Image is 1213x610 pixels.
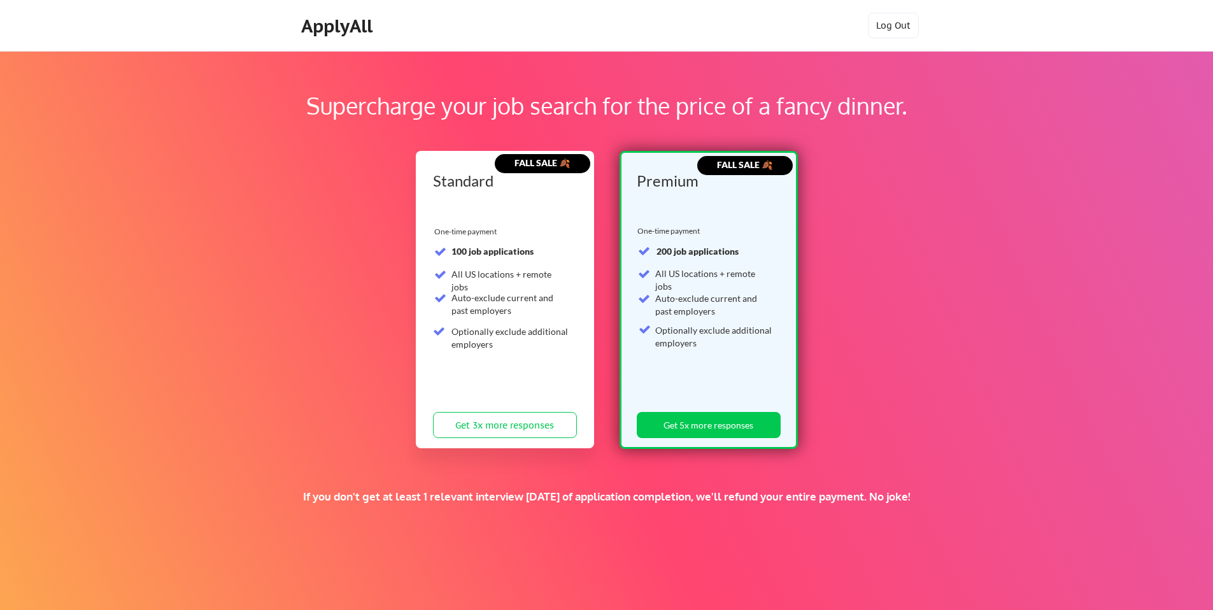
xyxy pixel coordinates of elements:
button: Get 3x more responses [433,412,577,438]
strong: 200 job applications [656,246,739,257]
button: Get 5x more responses [637,412,781,438]
strong: FALL SALE 🍂 [717,159,772,170]
div: All US locations + remote jobs [655,267,773,292]
strong: 100 job applications [451,246,534,257]
div: One-time payment [637,226,704,236]
strong: FALL SALE 🍂 [514,157,570,168]
div: Supercharge your job search for the price of a fancy dinner. [82,89,1131,123]
div: Premium [637,173,776,188]
div: ApplyAll [301,15,376,37]
div: Standard [433,173,572,188]
div: Optionally exclude additional employers [451,325,569,350]
div: If you don't get at least 1 relevant interview [DATE] of application completion, we'll refund you... [221,490,992,504]
div: One-time payment [434,227,500,237]
div: All US locations + remote jobs [451,268,569,293]
div: Auto-exclude current and past employers [451,292,569,316]
div: Auto-exclude current and past employers [655,292,773,317]
div: Optionally exclude additional employers [655,324,773,349]
button: Log Out [868,13,919,38]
